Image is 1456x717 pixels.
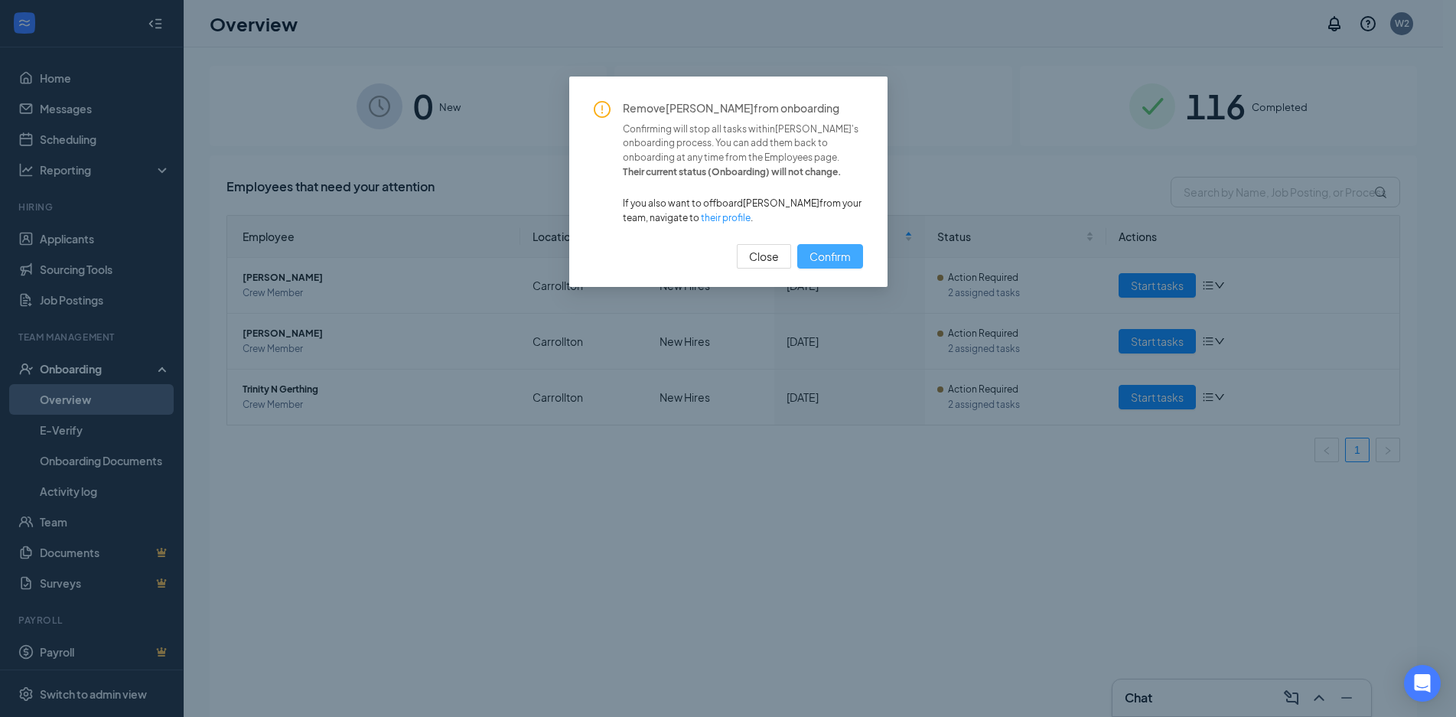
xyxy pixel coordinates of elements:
[623,122,863,166] span: Confirming will stop all tasks within [PERSON_NAME] 's onboarding process. You can add them back ...
[797,244,863,269] button: Confirm
[809,248,851,265] span: Confirm
[623,197,863,226] span: If you also want to offboard [PERSON_NAME] from your team, navigate to .
[623,101,863,116] span: Remove [PERSON_NAME] from onboarding
[594,101,611,118] span: exclamation-circle
[737,244,791,269] button: Close
[749,248,779,265] span: Close
[623,165,863,180] span: Their current status ( Onboarding ) will not change.
[701,212,751,223] a: their profile
[1404,665,1441,702] div: Open Intercom Messenger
